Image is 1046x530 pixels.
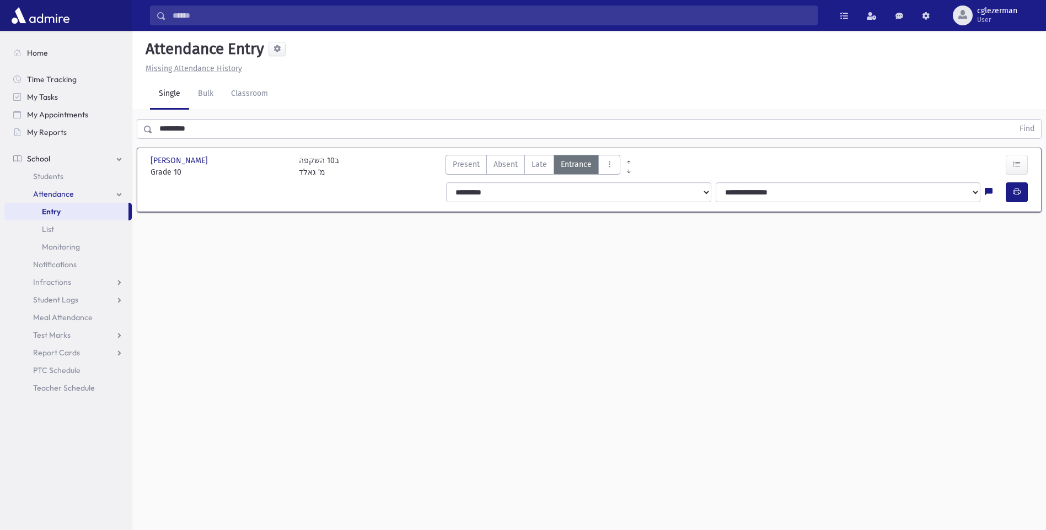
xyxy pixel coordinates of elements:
[4,326,132,344] a: Test Marks
[33,277,71,287] span: Infractions
[27,154,50,164] span: School
[4,291,132,309] a: Student Logs
[27,127,67,137] span: My Reports
[4,167,132,185] a: Students
[150,79,189,110] a: Single
[33,259,77,269] span: Notifications
[977,7,1017,15] span: cglezerman
[4,203,128,220] a: Entry
[222,79,277,110] a: Classroom
[4,361,132,379] a: PTC Schedule
[4,256,132,273] a: Notifications
[141,64,242,73] a: Missing Attendance History
[27,48,48,58] span: Home
[146,64,242,73] u: Missing Attendance History
[4,379,132,397] a: Teacher Schedule
[33,171,63,181] span: Students
[166,6,817,25] input: Search
[4,273,132,291] a: Infractions
[4,106,132,123] a: My Appointments
[33,365,81,375] span: PTC Schedule
[189,79,222,110] a: Bulk
[42,242,80,252] span: Monitoring
[33,330,71,340] span: Test Marks
[33,312,93,322] span: Meal Attendance
[33,295,78,305] span: Student Logs
[446,155,620,178] div: AttTypes
[9,4,72,26] img: AdmirePro
[494,159,518,170] span: Absent
[299,155,339,178] div: ב10 השקפה מ' גאלד
[453,159,480,170] span: Present
[33,348,80,358] span: Report Cards
[33,189,74,199] span: Attendance
[151,166,288,178] span: Grade 10
[4,150,132,167] a: School
[4,344,132,361] a: Report Cards
[151,155,210,166] span: [PERSON_NAME]
[977,15,1017,24] span: User
[141,40,264,58] h5: Attendance Entry
[4,71,132,88] a: Time Tracking
[42,224,54,234] span: List
[4,238,132,256] a: Monitoring
[561,159,592,170] span: Entrance
[33,383,95,393] span: Teacher Schedule
[532,159,547,170] span: Late
[27,110,88,120] span: My Appointments
[27,92,58,102] span: My Tasks
[4,88,132,106] a: My Tasks
[4,309,132,326] a: Meal Attendance
[4,220,132,238] a: List
[4,123,132,141] a: My Reports
[1013,120,1041,138] button: Find
[27,74,77,84] span: Time Tracking
[4,44,132,62] a: Home
[4,185,132,203] a: Attendance
[42,207,61,217] span: Entry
